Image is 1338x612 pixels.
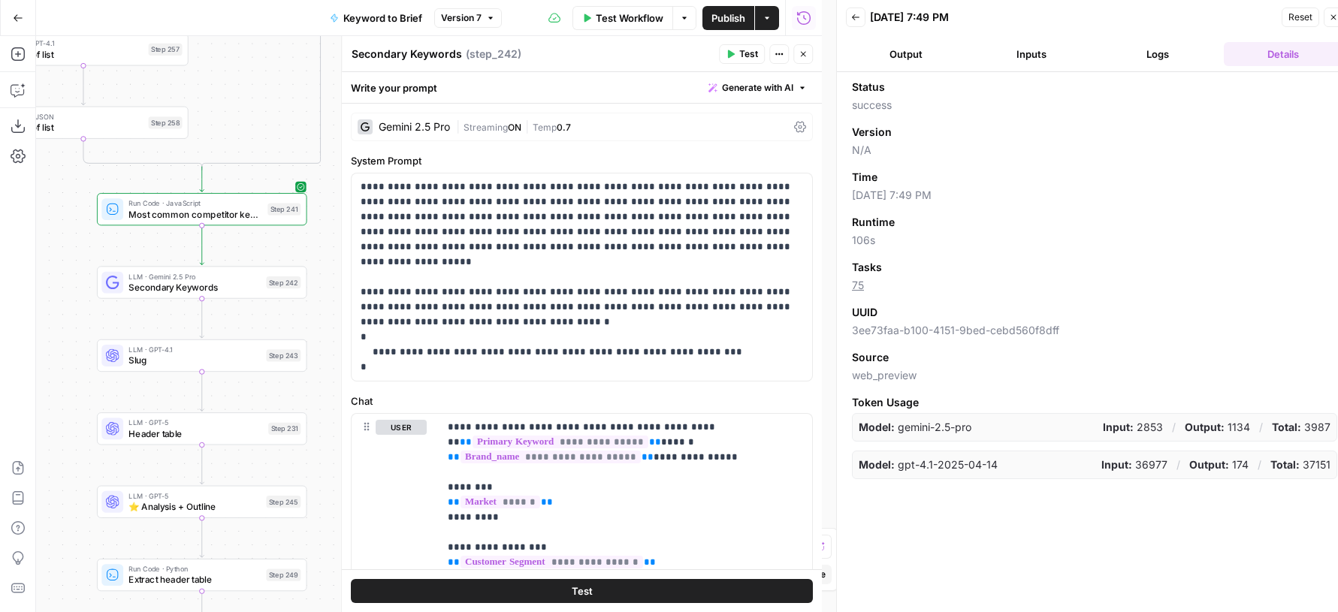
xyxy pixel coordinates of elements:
[1189,458,1229,471] strong: Output:
[739,47,758,61] span: Test
[1288,11,1312,24] span: Reset
[596,11,663,26] span: Test Workflow
[1098,42,1218,66] button: Logs
[1101,457,1167,472] p: 36977
[266,276,301,288] div: Step 242
[128,197,262,208] span: Run Code · JavaScript
[128,427,263,440] span: Header table
[852,323,1337,338] span: 3ee73faa-b100-4151-9bed-cebd560f8dff
[852,260,882,275] span: Tasks
[1270,458,1300,471] strong: Total:
[11,121,143,134] span: Best of list
[128,500,261,514] span: ⭐️ Analysis + Outline
[11,47,143,61] span: Best of list
[81,65,85,105] g: Edge from step_257 to step_258
[200,298,204,338] g: Edge from step_242 to step_243
[267,203,301,216] div: Step 241
[521,119,533,134] span: |
[852,80,885,95] span: Status
[852,368,1337,383] span: web_preview
[128,563,261,574] span: Run Code · Python
[859,457,998,472] p: gpt-4.1-2025-04-14
[852,395,1337,410] span: Token Usage
[1272,421,1301,433] strong: Total:
[11,38,143,49] span: LLM · GPT-4.1
[441,11,482,25] span: Version 7
[1103,421,1134,433] strong: Input:
[859,458,895,471] strong: Model:
[1282,8,1319,27] button: Reset
[1259,420,1263,435] p: /
[128,573,261,586] span: Extract header table
[200,445,204,484] g: Edge from step_231 to step_245
[352,47,462,62] textarea: Secondary Keywords
[1270,457,1330,472] p: 37151
[128,280,261,294] span: Secondary Keywords
[200,371,204,411] g: Edge from step_243 to step_231
[268,423,301,435] div: Step 231
[200,167,204,191] g: Edge from step_235-conditional-end to step_241
[376,420,427,435] button: user
[852,233,1337,248] span: 106s
[852,188,1337,203] span: [DATE] 7:49 PM
[852,98,1337,113] span: success
[1258,457,1261,472] p: /
[321,6,431,30] button: Keyword to Brief
[343,11,422,26] span: Keyword to Brief
[722,81,793,95] span: Generate with AI
[379,122,450,132] div: Gemini 2.5 Pro
[702,6,754,30] button: Publish
[852,125,892,140] span: Version
[351,579,813,603] button: Test
[434,8,502,28] button: Version 7
[97,486,307,518] div: LLM · GPT-5⭐️ Analysis + OutlineStep 245
[852,350,889,365] span: Source
[852,305,877,320] span: UUID
[128,271,261,282] span: LLM · Gemini 2.5 Pro
[711,11,745,26] span: Publish
[97,266,307,298] div: LLM · Gemini 2.5 ProSecondary KeywordsStep 242
[97,559,307,591] div: Run Code · PythonExtract header tableStep 249
[702,78,813,98] button: Generate with AI
[508,122,521,133] span: ON
[466,47,521,62] span: ( step_242 )
[852,279,864,291] a: 75
[846,42,966,66] button: Output
[719,44,765,64] button: Test
[128,207,262,221] span: Most common competitor keywords
[97,339,307,372] div: LLM · GPT-4.1SlugStep 243
[852,143,1337,158] span: N/A
[852,170,877,185] span: Time
[128,354,261,367] span: Slug
[456,119,464,134] span: |
[859,421,895,433] strong: Model:
[128,490,261,501] span: LLM · GPT-5
[464,122,508,133] span: Streaming
[1189,457,1249,472] p: 174
[149,116,183,128] div: Step 258
[1176,457,1180,472] p: /
[266,496,301,508] div: Step 245
[1101,458,1132,471] strong: Input:
[1272,420,1330,435] p: 3987
[266,569,301,581] div: Step 249
[572,6,672,30] button: Test Workflow
[200,225,204,265] g: Edge from step_241 to step_242
[149,44,183,56] div: Step 257
[351,393,813,409] label: Chat
[572,583,593,598] span: Test
[351,153,813,168] label: System Prompt
[11,111,143,122] span: Format JSON
[266,349,301,361] div: Step 243
[533,122,557,133] span: Temp
[200,517,204,557] g: Edge from step_245 to step_249
[1103,420,1163,435] p: 2853
[97,412,307,445] div: LLM · GPT-5Header tableStep 231
[1185,421,1225,433] strong: Output:
[852,215,895,230] span: Runtime
[801,568,826,581] span: Paste
[128,344,261,354] span: LLM · GPT-4.1
[342,72,822,103] div: Write your prompt
[859,420,971,435] p: gemini-2.5-pro
[128,418,263,428] span: LLM · GPT-5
